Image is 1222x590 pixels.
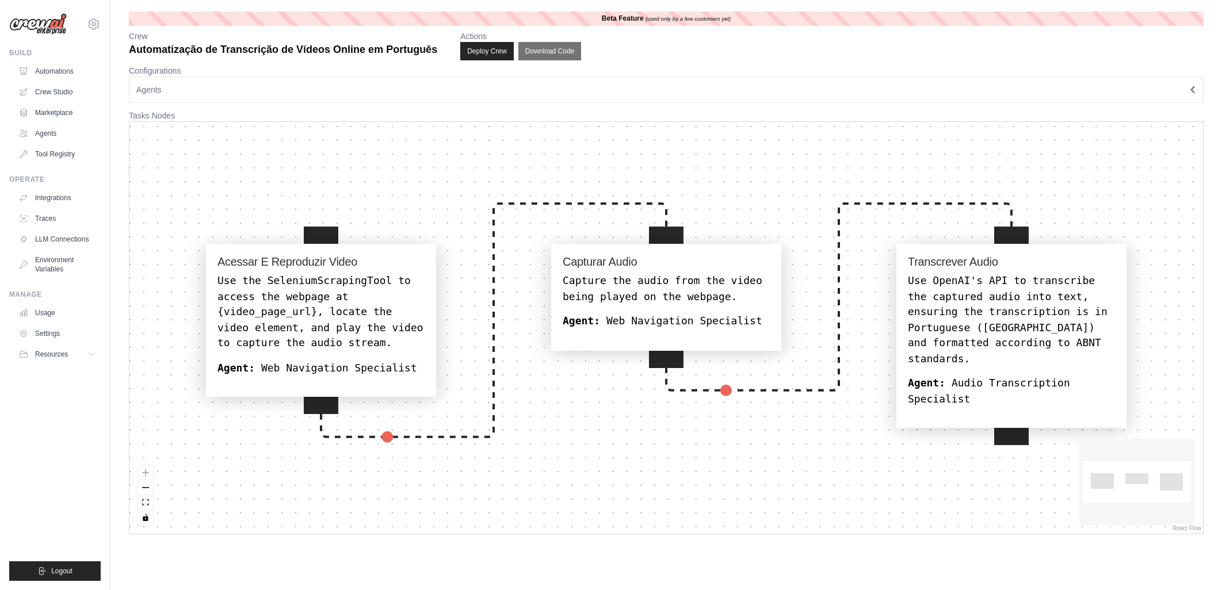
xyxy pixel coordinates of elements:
span: Logout [51,566,72,576]
p: Tasks Nodes [129,110,1204,121]
span: Agents [136,84,162,95]
button: Agents [129,76,1204,103]
a: Marketplace [14,104,101,122]
p: Automatização de Transcrição de Vídeos Online em Português [129,42,437,58]
div: React Flow controls [138,465,153,525]
div: Build [9,48,101,58]
a: Automations [14,62,101,81]
b: Agent: [908,377,945,389]
h4: Transcrever Audio [908,255,1115,269]
button: Logout [9,561,101,581]
div: Capturar AudioCapture the audio from the video being played on the webpage.Agent: Web Navigation ... [551,244,781,350]
a: Crew Studio [14,83,101,101]
a: Agents [14,124,101,143]
div: Use OpenAI's API to transcribe the captured audio into text, ensuring the transcription is in Por... [908,274,1115,367]
div: Use the SeleniumScrapingTool to access the webpage at {video_page_url}, locate the video element,... [217,274,425,351]
button: toggle interactivity [138,510,153,525]
a: Integrations [14,189,101,207]
div: Acessar E Reproduzir VideoUse the SeleniumScrapingTool to access the webpage at {video_page_url},... [206,244,436,397]
p: Crew [129,30,437,42]
button: fit view [138,495,153,510]
a: Usage [14,304,101,322]
div: Operate [9,175,101,184]
a: LLM Connections [14,230,101,248]
button: Resources [14,345,101,363]
h4: Acessar E Reproduzir Video [217,255,425,269]
div: Web Navigation Specialist [563,314,770,330]
b: Agent: [217,362,255,373]
a: Traces [14,209,101,228]
iframe: Chat Widget [1164,535,1222,590]
a: Settings [14,324,101,343]
button: zoom out [138,480,153,495]
b: Agent: [563,315,600,327]
p: Actions [460,30,581,42]
div: Web Navigation Specialist [217,361,425,376]
span: Resources [35,350,68,359]
button: Deploy Crew [460,42,514,60]
h4: Capturar Audio [563,255,770,269]
i: (used only by a few customers yet) [646,16,731,22]
img: Logo [9,13,67,35]
div: Capture the audio from the video being played on the webpage. [563,274,770,305]
button: Download Code [518,42,581,60]
a: React Flow attribution [1173,525,1201,531]
b: Beta Feature [602,14,644,22]
div: Audio Transcription Specialist [908,376,1115,407]
a: Environment Variables [14,251,101,278]
div: Transcrever AudioUse OpenAI's API to transcribe the captured audio into text, ensuring the transc... [896,244,1126,428]
g: Edge from capturar_audio to transcrever_audio [666,204,1011,390]
p: Configurations [129,65,1204,76]
div: Manage [9,290,101,299]
a: Tool Registry [14,145,101,163]
g: Edge from acessar_e_reproduzir_video to capturar_audio [321,204,666,437]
